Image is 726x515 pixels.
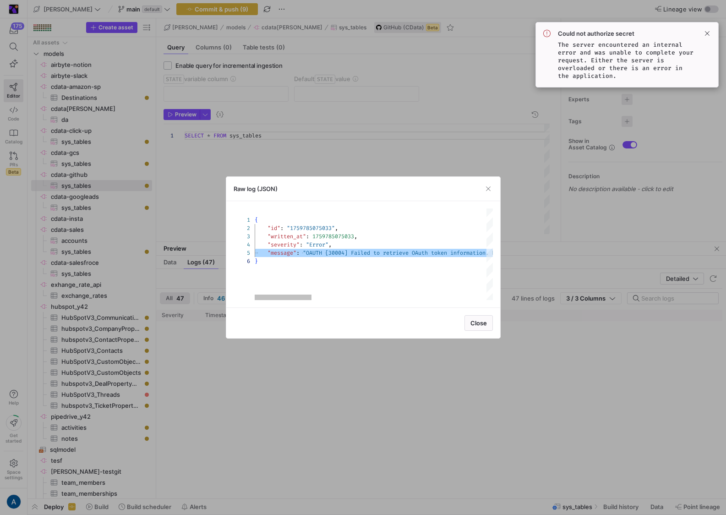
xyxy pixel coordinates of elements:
div: 1 [234,216,250,224]
div: 5 [234,249,250,257]
span: { [255,216,258,224]
span: Could not authorize secret [558,30,696,37]
span: } [255,257,258,265]
span: "written_at" [267,233,306,240]
span: "1759785075033" [287,225,335,232]
span: : [300,241,303,248]
span: "message" [267,249,296,257]
span: "severity" [267,241,300,248]
span: "OAUTH [30004] Failed to retrieve OAuth token info [303,249,463,257]
h3: Raw log (JSON) [234,185,278,192]
div: 6 [234,257,250,265]
div: 2 [234,224,250,232]
div: 3 [234,232,250,241]
span: : [296,249,300,257]
span: , [328,241,332,248]
span: rmation. bad_refresh_token: The refresh token pass [463,249,623,257]
code: The server encountered an internal error and was unable to complete your request. Either the serv... [558,41,693,80]
div: 4 [234,241,250,249]
span: Close [470,319,487,327]
span: : [280,225,284,232]
span: : [306,233,309,240]
span: , [335,225,338,232]
span: "id" [267,225,280,232]
span: "Error" [306,241,328,248]
span: 1759785075033 [312,233,354,240]
span: , [354,233,357,240]
button: Close [464,315,493,331]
